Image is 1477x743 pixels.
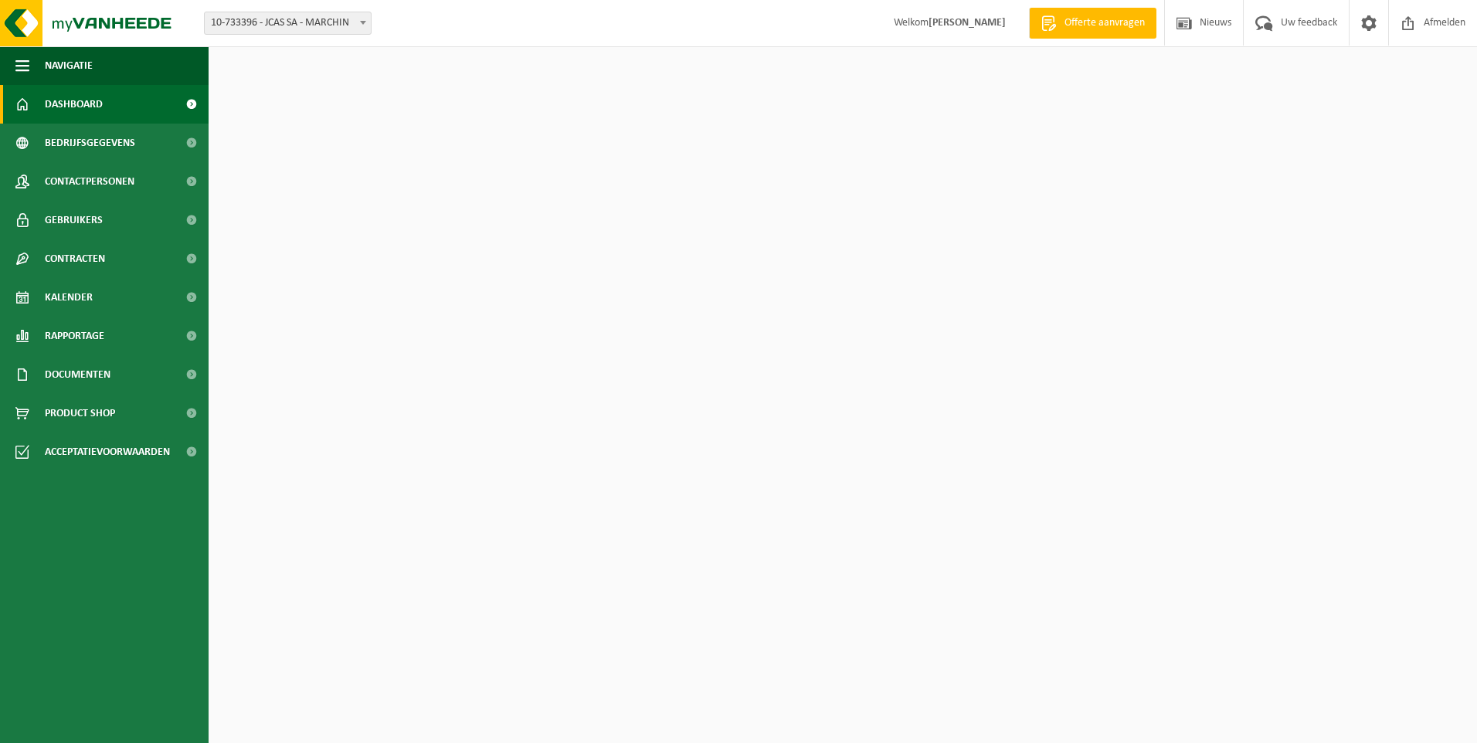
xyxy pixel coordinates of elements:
span: Dashboard [45,85,103,124]
span: Gebruikers [45,201,103,239]
span: Navigatie [45,46,93,85]
span: Contactpersonen [45,162,134,201]
span: Product Shop [45,394,115,433]
span: Documenten [45,355,110,394]
span: Acceptatievoorwaarden [45,433,170,471]
span: Offerte aanvragen [1061,15,1149,31]
a: Offerte aanvragen [1029,8,1156,39]
span: 10-733396 - JCAS SA - MARCHIN [205,12,371,34]
span: Contracten [45,239,105,278]
span: Kalender [45,278,93,317]
span: Bedrijfsgegevens [45,124,135,162]
span: Rapportage [45,317,104,355]
span: 10-733396 - JCAS SA - MARCHIN [204,12,372,35]
strong: [PERSON_NAME] [929,17,1006,29]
